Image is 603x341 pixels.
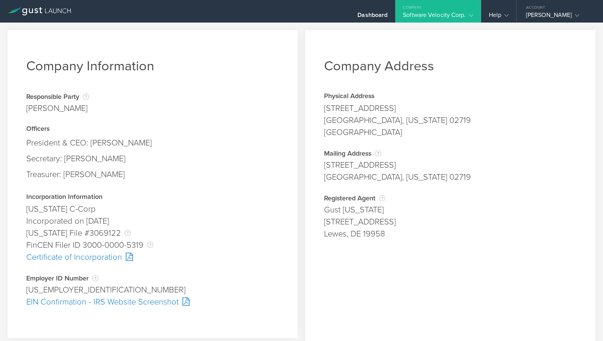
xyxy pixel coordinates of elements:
[26,167,279,182] div: Treasurer: [PERSON_NAME]
[526,11,590,23] div: [PERSON_NAME]
[324,216,577,228] div: [STREET_ADDRESS]
[26,227,279,239] div: [US_STATE] File #3069122
[324,102,577,114] div: [STREET_ADDRESS]
[403,11,473,23] div: Software Velocity Corp.
[324,204,577,216] div: Gust [US_STATE]
[26,296,279,308] div: EIN Confirmation - IRS Website Screenshot
[357,11,387,23] div: Dashboard
[26,135,279,151] div: President & CEO: [PERSON_NAME]
[26,284,279,296] div: [US_EMPLOYER_IDENTIFICATION_NUMBER]
[26,215,279,227] div: Incorporated on [DATE]
[324,171,577,183] div: [GEOGRAPHIC_DATA], [US_STATE] 02719
[26,58,279,74] h1: Company Information
[26,151,279,167] div: Secretary: [PERSON_NAME]
[26,274,279,282] div: Employer ID Number
[324,159,577,171] div: [STREET_ADDRESS]
[324,58,577,74] h1: Company Address
[324,150,577,157] div: Mailing Address
[26,251,279,263] div: Certificate of Incorporation
[26,194,279,201] div: Incorporation Information
[324,93,577,100] div: Physical Address
[324,126,577,138] div: [GEOGRAPHIC_DATA]
[26,203,279,215] div: [US_STATE] C-Corp
[26,126,279,133] div: Officers
[489,11,509,23] div: Help
[26,93,89,100] div: Responsible Party
[565,305,603,341] iframe: Chat Widget
[324,194,577,202] div: Registered Agent
[26,239,279,251] div: FinCEN Filer ID 3000-0000-5319
[26,102,89,114] div: [PERSON_NAME]
[324,114,577,126] div: [GEOGRAPHIC_DATA], [US_STATE] 02719
[324,228,577,240] div: Lewes, DE 19958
